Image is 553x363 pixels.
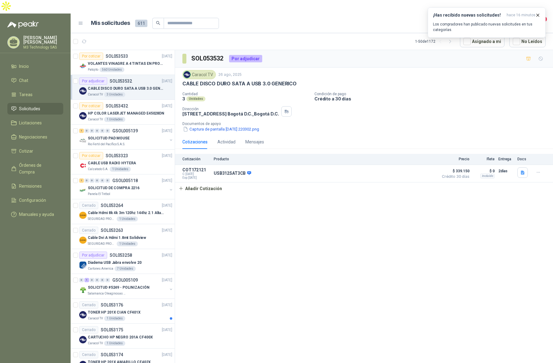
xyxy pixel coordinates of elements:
[191,54,224,63] h3: SOL053532
[101,353,123,357] p: SOL053174
[439,167,469,175] span: $ 339.150
[79,127,173,147] a: 1 0 0 0 0 0 GSOL005139[DATE] Company LogoSOLICITUD PAD MOUSERio Fertil del Pacífico S.A.S.
[88,92,103,97] p: Caracol TV
[162,203,172,209] p: [DATE]
[79,261,87,269] img: Company Logo
[79,212,87,219] img: Company Logo
[182,111,279,116] p: [STREET_ADDRESS] Bogotá D.C. , Bogotá D.C.
[106,104,128,108] p: SOL053432
[7,180,63,192] a: Remisiones
[175,182,225,195] button: Añadir Cotización
[7,21,39,28] img: Logo peakr
[517,157,530,161] p: Docs
[135,20,147,27] span: 611
[79,178,84,183] div: 1
[229,55,262,62] div: Por adjudicar
[90,278,94,282] div: 0
[23,36,63,44] p: [PERSON_NAME] [PERSON_NAME]
[162,78,172,84] p: [DATE]
[88,334,153,340] p: CARTUCHO HP NEGRO 201A CF400X
[79,129,84,133] div: 1
[182,96,185,101] p: 3
[112,129,138,133] p: GSOL005139
[79,252,107,259] div: Por adjudicar
[182,80,297,87] p: CABLE DISCO DURO SATA A USB 3.0 GENERICO
[162,352,172,358] p: [DATE]
[7,131,63,143] a: Negociaciones
[88,217,115,221] p: SEGURIDAD PROVISER LTDA
[19,162,57,175] span: Órdenes de Compra
[19,91,33,98] span: Tareas
[162,327,172,333] p: [DATE]
[162,128,172,134] p: [DATE]
[88,111,164,116] p: HP COLOR LASERJET MANAGED E45028DN
[88,260,142,266] p: Diadema USB Jabra envolve 20
[19,183,42,189] span: Remisiones
[110,167,131,172] div: 1 Unidades
[182,139,208,145] div: Cotizaciones
[7,103,63,115] a: Solicitudes
[218,72,242,78] p: 26 ago, 2025
[79,301,98,309] div: Cerrado
[498,167,514,175] p: 2 días
[19,148,33,154] span: Cotizar
[7,209,63,220] a: Manuales y ayuda
[84,178,89,183] div: 0
[104,117,125,122] div: 1 Unidades
[110,79,132,83] p: SOL053532
[88,341,103,346] p: Caracol TV
[101,203,123,208] p: SOL053264
[101,303,123,307] p: SOL053176
[182,157,210,161] p: Cotización
[7,75,63,86] a: Chat
[79,351,98,358] div: Cerrado
[79,77,107,85] div: Por adjudicar
[162,103,172,109] p: [DATE]
[182,92,310,96] p: Cantidad
[88,86,164,92] p: CABLE DISCO DURO SATA A USB 3.0 GENERICO
[19,197,46,204] span: Configuración
[79,326,98,334] div: Cerrado
[162,252,172,258] p: [DATE]
[217,139,236,145] div: Actividad
[245,139,264,145] div: Mensajes
[7,117,63,129] a: Licitaciones
[473,157,495,161] p: Flete
[182,107,279,111] p: Dirección
[182,167,210,172] p: COT172121
[105,129,110,133] div: 0
[480,174,495,178] div: Incluido
[71,75,175,100] a: Por adjudicarSOL053532[DATE] Company LogoCABLE DISCO DURO SATA A USB 3.0 GENERICOCaracol TV3 Unid...
[535,18,546,29] button: 4
[19,77,28,84] span: Chat
[88,210,164,216] p: Cable Hdmi 8k 4k 3m 120hz 144hz 2.1 Alta Velocidad
[90,178,94,183] div: 0
[88,316,103,321] p: Caracol TV
[95,278,99,282] div: 0
[79,137,87,144] img: Company Logo
[79,162,87,169] img: Company Logo
[214,171,251,176] p: USB312SAT3CB
[79,336,87,343] img: Company Logo
[19,63,29,70] span: Inicio
[100,129,105,133] div: 0
[19,105,40,112] span: Solicitudes
[182,176,210,180] span: Exp: [DATE]
[95,129,99,133] div: 0
[105,278,110,282] div: 0
[99,67,124,72] div: 560 Unidades
[79,177,173,197] a: 1 0 0 0 0 0 GSOL005118[DATE] Company LogoSOLICITUD DE COMPRA 2216Panela El Trébol
[23,45,63,49] p: M3 Technology SAS
[88,167,108,172] p: Calzatodo S.A.
[71,299,175,324] a: CerradoSOL053176[DATE] Company LogoTONER HP 201X CIAN CF401XCaracol TV1 Unidades
[79,311,87,318] img: Company Logo
[71,150,175,174] a: Por cotizarSOL053323[DATE] Company LogoCABLE USB RADIO HYTERACalzatodo S.A.1 Unidades
[428,7,546,38] button: ¡Has recibido nuevas solicitudes!hace 16 minutos Los compradores han publicado nuevas solicitudes...
[71,249,175,274] a: Por adjudicarSOL053258[DATE] Company LogoDiadema USB Jabra envolve 20Cartones America7 Unidades
[106,54,128,58] p: SOL053533
[182,126,260,132] button: Captura de pantalla [DATE] 220302.png
[104,92,125,97] div: 3 Unidades
[88,241,115,246] p: SEGURIDAD PROVISER LTDA
[79,152,103,159] div: Por cotizar
[104,316,125,321] div: 1 Unidades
